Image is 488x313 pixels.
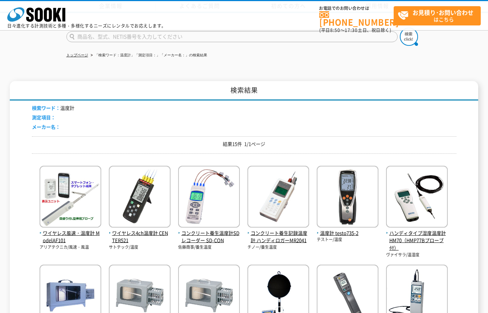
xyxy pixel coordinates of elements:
p: チノー/養生温度 [247,244,309,250]
span: 17:30 [345,27,358,33]
span: ワイヤレス4ch温度計 CENTER521 [109,229,171,245]
a: ワイヤレス風速・温度計 ModelAF101 [40,222,101,244]
span: ハンディタイプ湿度温度計 HM70（HMP77Bプローブ付） [386,229,448,252]
span: コンクリート養生温度計SDレコーダー SD-CON [178,229,240,245]
strong: お見積り･お問い合わせ [413,8,473,17]
p: 日々進化する計測技術と多種・多様化するニーズにレンタルでお応えします。 [7,24,166,28]
span: (平日 ～ 土日、祝日除く) [319,27,391,33]
span: メーカー名： [32,123,60,130]
p: サトテック/温度 [109,244,171,250]
span: お電話でのお問い合わせは [319,6,394,11]
span: 検索ワード： [32,104,60,111]
a: コンクリート養生温度計SDレコーダー SD-CON [178,222,240,244]
span: 8:50 [330,27,340,33]
img: CENTER521 [109,166,171,229]
span: 測定項目： [32,114,56,121]
a: トップページ [66,53,88,57]
a: ハンディタイプ湿度温度計 HM70（HMP77Bプローブ付） [386,222,448,252]
a: 温度計 testo735-2 [317,222,378,237]
p: ヴァイサラ/温湿度 [386,252,448,258]
img: btn_search.png [400,28,418,46]
input: 商品名、型式、NETIS番号を入力してください [66,31,398,42]
li: 温度計 [32,104,74,112]
p: 結果15件 1/1ページ [32,140,456,148]
span: はこちら [398,7,480,25]
img: SD-CON [178,166,240,229]
img: HM70（HMP77Bプローブ付） [386,166,448,229]
a: お見積り･お問い合わせはこちら [394,6,481,25]
p: アリアテクニカ/風速・風温 [40,244,101,250]
a: ワイヤレス4ch温度計 CENTER521 [109,222,171,244]
img: ModelAF101 [40,166,101,229]
a: コンクリート養生記録温度計 ハンディロガーMR2041 [247,222,309,244]
h1: 検索結果 [10,81,478,101]
span: ワイヤレス風速・温度計 ModelAF101 [40,229,101,245]
li: 「検索ワード：温度計」「測定項目：」「メーカー名：」の検索結果 [89,52,207,59]
img: ハンディロガーMR2041 [247,166,309,229]
img: testo735-2 [317,166,378,229]
p: 佐藤商事/養生温度 [178,244,240,250]
span: 温度計 testo735-2 [317,229,378,237]
a: [PHONE_NUMBER] [319,11,394,26]
p: テストー/温度 [317,237,378,243]
span: コンクリート養生記録温度計 ハンディロガーMR2041 [247,229,309,245]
